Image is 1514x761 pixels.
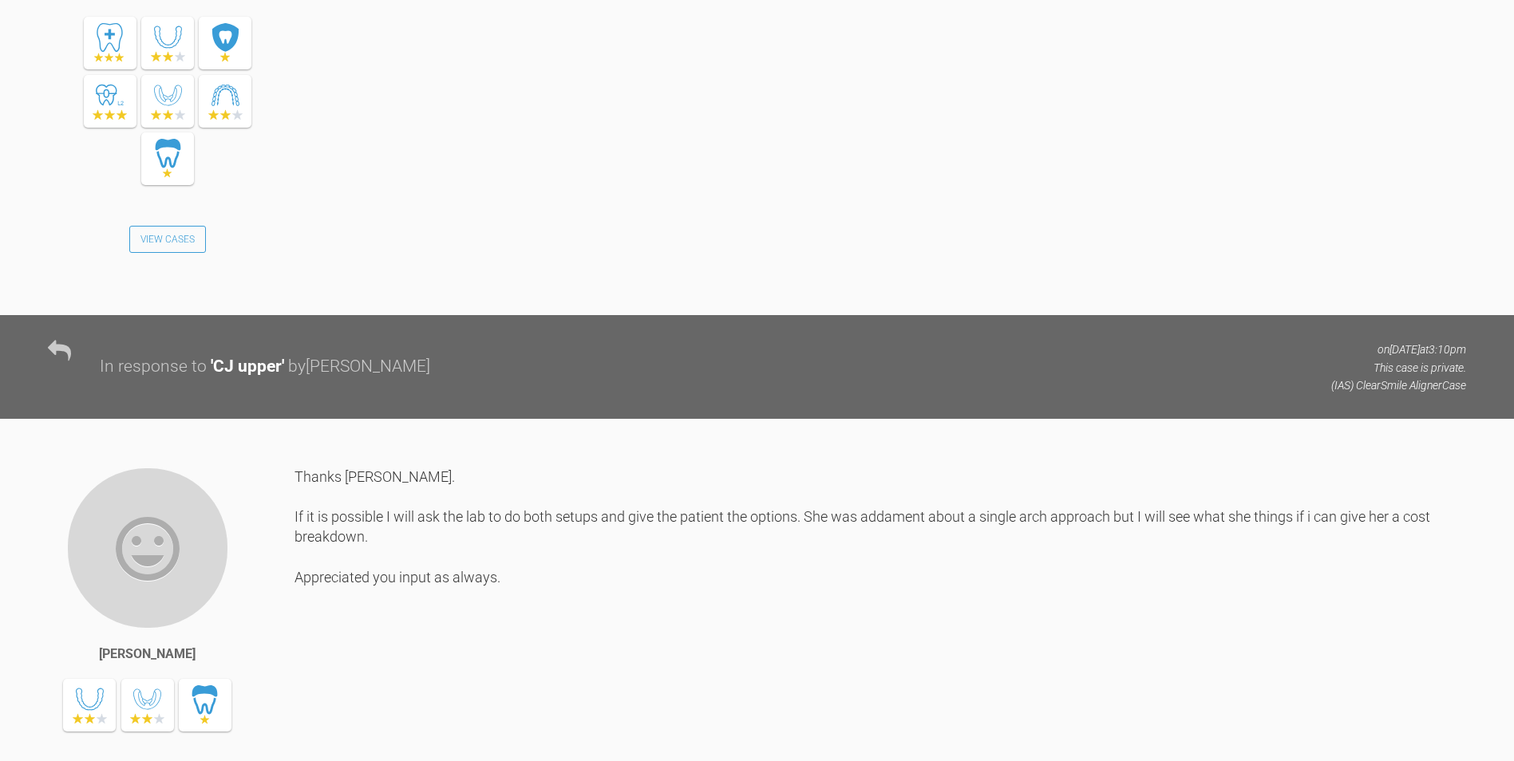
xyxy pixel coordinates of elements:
p: This case is private. [1331,359,1466,377]
div: [PERSON_NAME] [99,644,196,664]
div: by [PERSON_NAME] [288,353,430,380]
img: Simon Hobson [66,467,229,629]
p: (IAS) ClearSmile Aligner Case [1331,377,1466,394]
div: ' CJ upper ' [211,353,284,380]
div: In response to [100,353,207,380]
a: View Cases [129,226,206,253]
p: on [DATE] at 3:10pm [1331,341,1466,358]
